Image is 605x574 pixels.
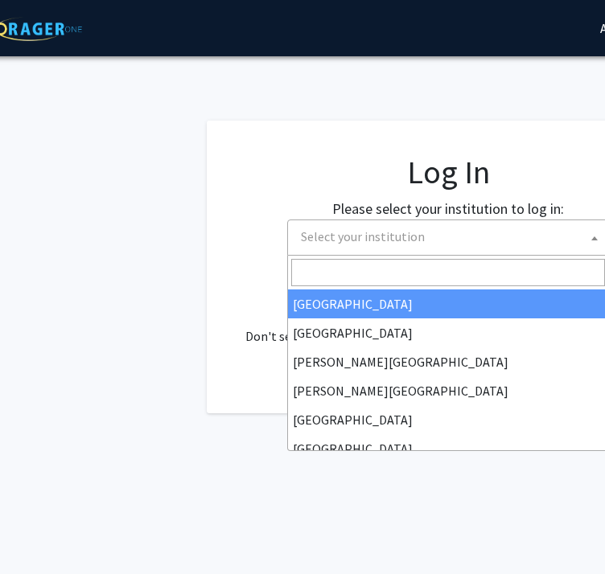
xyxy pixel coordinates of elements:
iframe: Chat [537,502,593,562]
input: Search [291,259,605,286]
label: Please select your institution to log in: [332,198,564,219]
span: Select your institution [301,228,425,244]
